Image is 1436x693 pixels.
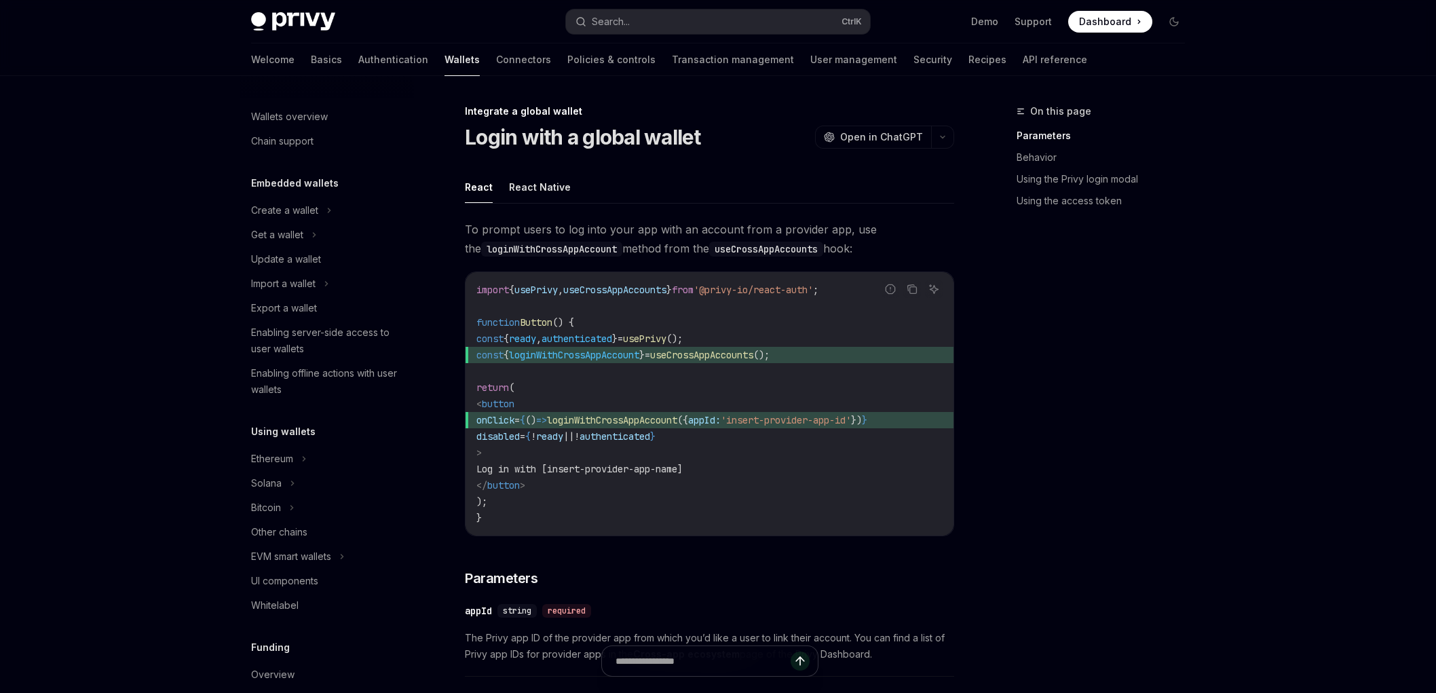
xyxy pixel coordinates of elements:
button: React [465,171,493,203]
span: useCrossAppAccounts [563,284,666,296]
div: Search... [592,14,630,30]
div: Import a wallet [251,276,316,292]
span: Parameters [465,569,537,588]
img: dark logo [251,12,335,31]
span: ( [509,381,514,394]
a: Wallets [445,43,480,76]
span: } [612,333,618,345]
span: { [509,284,514,296]
span: Log in with [insert-provider-app-name] [476,463,683,475]
div: Whitelabel [251,597,299,614]
span: button [487,479,520,491]
div: Bitcoin [251,500,281,516]
span: Open in ChatGPT [840,130,923,144]
span: usePrivy [514,284,558,296]
a: Support [1015,15,1052,29]
a: Chain support [240,129,414,153]
a: Other chains [240,520,414,544]
a: Security [913,43,952,76]
button: Copy the contents from the code block [903,280,921,298]
h5: Embedded wallets [251,175,339,191]
a: Export a wallet [240,296,414,320]
div: Solana [251,475,282,491]
code: loginWithCrossAppAccount [481,242,622,257]
a: User management [810,43,897,76]
span: Button [520,316,552,329]
span: ! [574,430,580,443]
span: }) [851,414,862,426]
span: } [639,349,645,361]
div: Get a wallet [251,227,303,243]
span: authenticated [580,430,650,443]
div: Chain support [251,133,314,149]
span: The Privy app ID of the provider app from which you’d like a user to link their account. You can ... [465,630,954,662]
div: Enabling server-side access to user wallets [251,324,406,357]
h5: Using wallets [251,424,316,440]
a: UI components [240,569,414,593]
span: ({ [677,414,688,426]
button: Toggle dark mode [1163,11,1185,33]
span: (); [753,349,770,361]
button: Report incorrect code [882,280,899,298]
span: { [504,349,509,361]
span: string [503,605,531,616]
span: ! [531,430,536,443]
span: </ [476,479,487,491]
span: ready [509,333,536,345]
span: > [476,447,482,459]
div: Other chains [251,524,307,540]
div: Ethereum [251,451,293,467]
a: Transaction management [672,43,794,76]
div: Export a wallet [251,300,317,316]
span: const [476,349,504,361]
div: Wallets overview [251,109,328,125]
a: Recipes [968,43,1006,76]
span: = [514,414,520,426]
span: } [862,414,867,426]
div: required [542,604,591,618]
span: () [525,414,536,426]
a: Enabling offline actions with user wallets [240,361,414,402]
div: UI components [251,573,318,589]
a: Enabling server-side access to user wallets [240,320,414,361]
div: Overview [251,667,295,683]
span: usePrivy [623,333,666,345]
code: useCrossAppAccounts [709,242,823,257]
a: Policies & controls [567,43,656,76]
h1: Login with a global wallet [465,125,701,149]
span: useCrossAppAccounts [650,349,753,361]
a: Connectors [496,43,551,76]
span: loginWithCrossAppAccount [547,414,677,426]
a: Using the Privy login modal [1017,168,1196,190]
span: } [666,284,672,296]
span: > [520,479,525,491]
a: Dashboard [1068,11,1152,33]
a: Basics [311,43,342,76]
button: Open in ChatGPT [815,126,931,149]
span: appId: [688,414,721,426]
span: onClick [476,414,514,426]
div: Enabling offline actions with user wallets [251,365,406,398]
span: '@privy-io/react-auth' [694,284,813,296]
span: => [536,414,547,426]
span: 'insert-provider-app-id' [721,414,851,426]
span: () { [552,316,574,329]
a: Using the access token [1017,190,1196,212]
a: Parameters [1017,125,1196,147]
a: Overview [240,662,414,687]
button: Ask AI [925,280,943,298]
span: disabled [476,430,520,443]
a: Update a wallet [240,247,414,271]
span: (); [666,333,683,345]
div: Integrate a global wallet [465,105,954,118]
a: API reference [1023,43,1087,76]
span: = [618,333,623,345]
span: On this page [1030,103,1091,119]
a: Wallets overview [240,105,414,129]
div: Update a wallet [251,251,321,267]
span: { [504,333,509,345]
button: React Native [509,171,571,203]
span: ready [536,430,563,443]
button: Search...CtrlK [566,10,870,34]
button: Send message [791,652,810,671]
